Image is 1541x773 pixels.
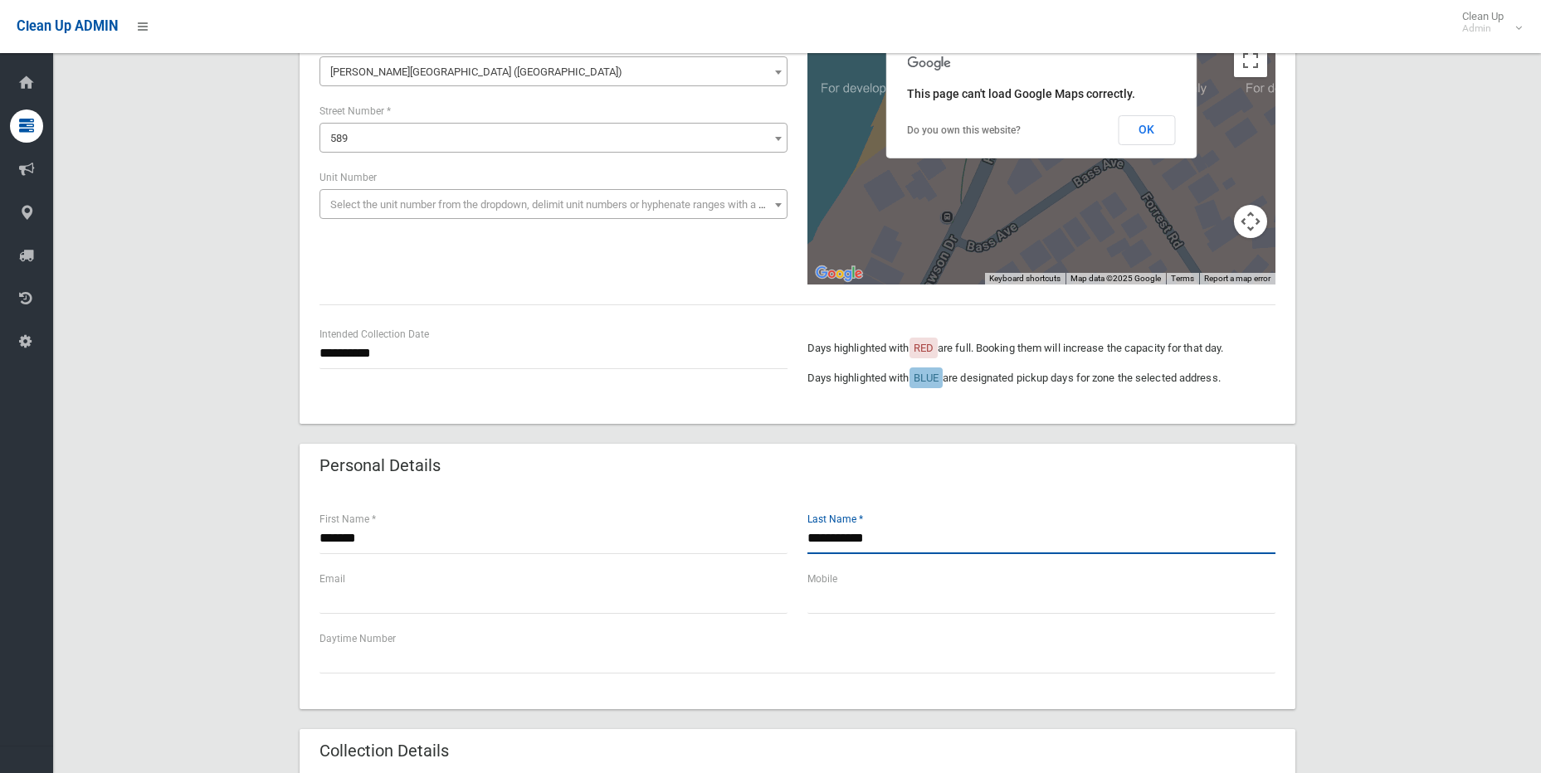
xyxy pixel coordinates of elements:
[1171,274,1194,283] a: Terms (opens in new tab)
[812,263,866,284] a: Open this area in Google Maps (opens a new window)
[300,735,469,767] header: Collection Details
[324,61,783,84] span: Henry Lawson Drive (EAST HILLS 2213)
[17,18,118,34] span: Clean Up ADMIN
[914,372,939,384] span: BLUE
[1454,10,1520,35] span: Clean Up
[807,368,1275,388] p: Days highlighted with are designated pickup days for zone the selected address.
[319,123,788,153] span: 589
[807,338,1275,358] p: Days highlighted with are full. Booking them will increase the capacity for that day.
[914,342,934,354] span: RED
[300,450,461,482] header: Personal Details
[330,132,348,144] span: 589
[1462,22,1504,35] small: Admin
[1118,115,1175,145] button: OK
[1234,205,1267,238] button: Map camera controls
[330,198,794,211] span: Select the unit number from the dropdown, delimit unit numbers or hyphenate ranges with a comma
[1234,44,1267,77] button: Toggle fullscreen view
[1204,274,1270,283] a: Report a map error
[1070,274,1161,283] span: Map data ©2025 Google
[907,87,1135,100] span: This page can't load Google Maps correctly.
[907,124,1021,136] a: Do you own this website?
[319,56,788,86] span: Henry Lawson Drive (EAST HILLS 2213)
[812,263,866,284] img: Google
[989,273,1061,284] button: Keyboard shortcuts
[324,127,783,150] span: 589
